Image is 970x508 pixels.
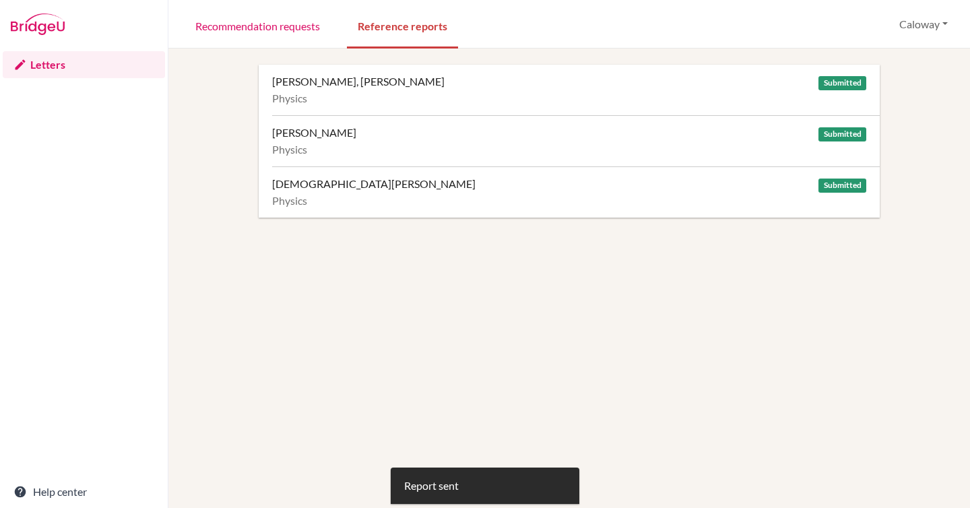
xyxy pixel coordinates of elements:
[272,65,880,115] a: [PERSON_NAME], [PERSON_NAME] Submitted Physics
[185,2,331,49] a: Recommendation requests
[272,177,476,191] div: [DEMOGRAPHIC_DATA][PERSON_NAME]
[272,92,866,105] div: Physics
[347,2,458,49] a: Reference reports
[818,179,866,193] span: Submitted
[818,76,866,90] span: Submitted
[818,127,866,141] span: Submitted
[893,11,954,37] button: Caloway
[11,13,65,35] img: Bridge-U
[272,194,866,208] div: Physics
[272,126,356,139] div: [PERSON_NAME]
[272,115,880,166] a: [PERSON_NAME] Submitted Physics
[3,51,165,78] a: Letters
[272,75,445,88] div: [PERSON_NAME], [PERSON_NAME]
[272,166,880,218] a: [DEMOGRAPHIC_DATA][PERSON_NAME] Submitted Physics
[272,143,866,156] div: Physics
[404,478,459,494] div: Report sent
